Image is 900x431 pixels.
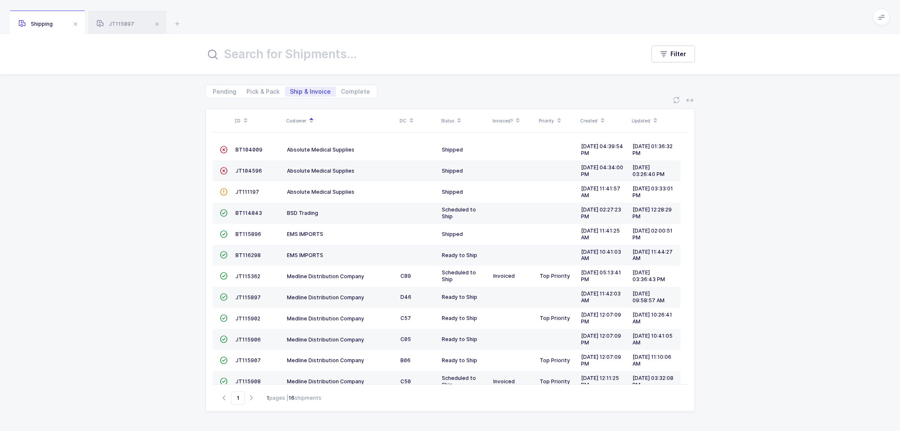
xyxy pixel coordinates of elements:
span: [DATE] 02:00:51 PM [632,228,673,241]
span:  [220,189,227,195]
span: Medline Distribution Company [287,336,364,343]
span: Ready to Ship [442,336,477,342]
span: [DATE] 12:07:09 PM [581,333,621,346]
div: Customer [286,114,395,128]
span: EMS IMPORTS [287,231,323,237]
span: Ready to Ship [442,294,477,300]
span: [DATE] 11:41:57 AM [581,185,620,198]
span:  [220,146,227,153]
span: JT115897 [235,294,261,301]
div: pages | shipments [267,394,322,402]
span: [DATE] 11:42:03 AM [581,290,621,304]
span: [DATE] 04:39:54 PM [581,143,623,156]
span: Medline Distribution Company [287,294,364,301]
span: BT104009 [235,146,262,153]
span: BSD Trading [287,210,318,216]
div: Status [441,114,487,128]
span: [DATE] 09:58:57 AM [632,290,665,304]
span: Shipped [442,189,463,195]
span: [DATE] 12:07:09 PM [581,354,621,367]
div: Created [580,114,627,128]
span: [DATE] 10:41:03 AM [581,249,621,262]
span: [DATE] 04:34:00 PM [581,164,623,177]
span: Absolute Medical Supplies [287,168,354,174]
span: [DATE] 03:33:01 PM [632,185,673,198]
span: Go to [231,391,245,405]
span:  [220,357,227,363]
span: [DATE] 03:32:08 PM [632,375,673,388]
span: JT111197 [235,189,259,195]
span: JT104596 [235,168,262,174]
span: Medline Distribution Company [287,378,364,385]
span: Ready to Ship [442,252,477,258]
span: Absolute Medical Supplies [287,189,354,195]
span:  [220,273,227,279]
span:  [220,252,227,258]
span: [DATE] 10:41:05 AM [632,333,673,346]
span: [DATE] 10:26:41 AM [632,312,672,325]
span: Ready to Ship [442,357,477,363]
b: 16 [289,395,295,401]
span: [DATE] 12:07:09 PM [581,312,621,325]
span: B06 [400,357,411,363]
span: C89 [400,273,411,279]
b: 1 [267,395,269,401]
span: Top Priority [540,357,570,363]
span: [DATE] 03:36:43 PM [632,269,665,282]
span: BT114843 [235,210,262,216]
span: Scheduled to Ship [442,206,476,220]
span: [DATE] 12:28:29 PM [632,206,672,220]
span: JT115907 [235,357,261,363]
span:  [220,378,227,385]
span: [DATE] 03:26:40 PM [632,164,665,177]
span: Scheduled to Ship [442,269,476,282]
span: C50 [400,378,411,385]
span: Ship & Invoice [290,89,331,95]
span:  [220,168,227,174]
div: Invoiced [493,378,533,385]
span:  [220,231,227,237]
input: Search for Shipments... [205,44,635,64]
span: Ready to Ship [442,315,477,321]
div: Updated [632,114,678,128]
span: [DATE] 05:13:41 PM [581,269,621,282]
span: Shipped [442,146,463,153]
span: Shipping [19,21,53,27]
span: Top Priority [540,378,570,385]
span: JT115902 [235,315,260,322]
span: JT115908 [235,378,261,385]
span: BT116298 [235,252,261,258]
span: [DATE] 12:11:25 PM [581,375,619,388]
span: Medline Distribution Company [287,273,364,279]
div: Priority [539,114,575,128]
span: Top Priority [540,315,570,321]
span: Absolute Medical Supplies [287,146,354,153]
span: Pick & Pack [246,89,280,95]
span: Medline Distribution Company [287,315,364,322]
span: D46 [400,294,411,300]
span: Shipped [442,168,463,174]
span: Filter [670,50,686,58]
span: [DATE] 11:44:27 AM [632,249,673,262]
span: [DATE] 11:10:06 AM [632,354,671,367]
span:  [220,294,227,300]
span: Medline Distribution Company [287,357,364,363]
span: BT115896 [235,231,261,237]
div: Invoiced [493,273,533,279]
span: Pending [213,89,236,95]
span: Top Priority [540,273,570,279]
span:  [220,210,227,216]
div: Invoiced? [492,114,534,128]
span: [DATE] 11:41:25 AM [581,228,620,241]
div: ID [235,114,281,128]
button: Filter [651,46,695,62]
span: Scheduled to Ship [442,375,476,388]
span:  [220,315,227,321]
span: Shipped [442,231,463,237]
span: EMS IMPORTS [287,252,323,258]
span: Complete [341,89,370,95]
span: [DATE] 02:27:23 PM [581,206,621,220]
div: DC [400,114,436,128]
span: C05 [400,336,411,342]
span: C57 [400,315,411,321]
